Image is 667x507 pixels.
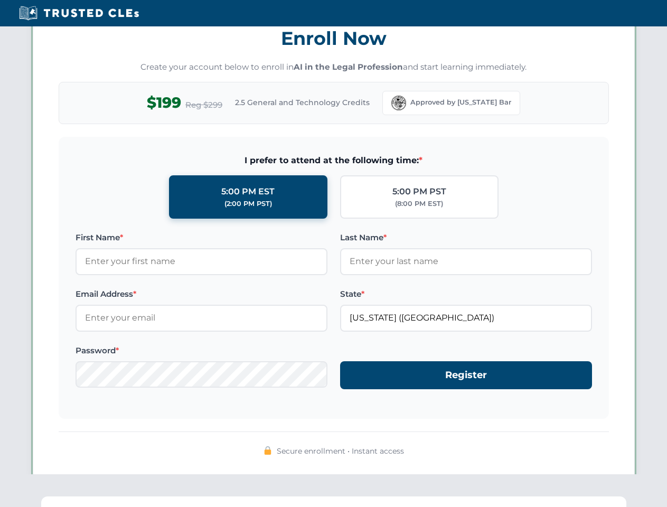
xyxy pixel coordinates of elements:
[294,62,403,72] strong: AI in the Legal Profession
[76,288,327,301] label: Email Address
[410,97,511,108] span: Approved by [US_STATE] Bar
[392,185,446,199] div: 5:00 PM PST
[391,96,406,110] img: Florida Bar
[185,99,222,111] span: Reg $299
[264,446,272,455] img: 🔒
[76,231,327,244] label: First Name
[76,344,327,357] label: Password
[59,61,609,73] p: Create your account below to enroll in and start learning immediately.
[16,5,142,21] img: Trusted CLEs
[224,199,272,209] div: (2:00 PM PST)
[277,445,404,457] span: Secure enrollment • Instant access
[340,288,592,301] label: State
[76,305,327,331] input: Enter your email
[340,231,592,244] label: Last Name
[76,248,327,275] input: Enter your first name
[340,248,592,275] input: Enter your last name
[147,91,181,115] span: $199
[340,361,592,389] button: Register
[221,185,275,199] div: 5:00 PM EST
[59,22,609,55] h3: Enroll Now
[395,199,443,209] div: (8:00 PM EST)
[340,305,592,331] input: Florida (FL)
[235,97,370,108] span: 2.5 General and Technology Credits
[76,154,592,167] span: I prefer to attend at the following time:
